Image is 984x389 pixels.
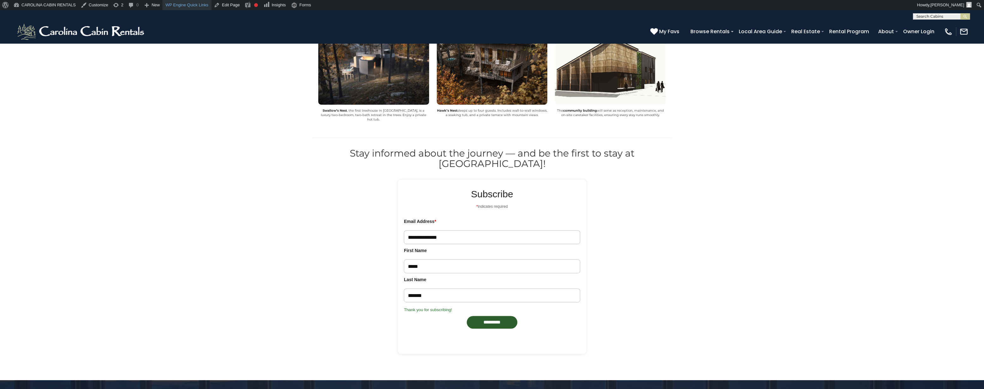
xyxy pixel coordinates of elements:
[254,3,258,7] div: Focus keyphrase not set
[404,307,580,312] div: Thank you for subscribing!
[959,27,968,36] img: mail-regular-white.png
[272,3,286,7] span: Insights
[944,27,953,36] img: phone-regular-white.png
[555,26,666,105] img: Community Building
[687,26,733,37] a: Browse Rentals
[900,26,938,37] a: Owner Login
[826,26,872,37] a: Rental Program
[659,28,679,35] span: My Favs
[404,214,580,224] label: Email Address
[788,26,823,37] a: Real Estate
[563,108,597,113] strong: community building
[875,26,897,37] a: About
[736,26,785,37] a: Local Area Guide
[404,189,580,199] h2: Subscribe
[437,26,548,105] img: Hawk’s Nest Treehouse
[650,28,681,36] a: My Favs
[930,3,964,7] span: [PERSON_NAME]
[318,26,429,105] img: Swallow’s Nest Treehouse
[318,108,429,122] p: , the first treehouse in [GEOGRAPHIC_DATA], is a luxury two-bedroom, two-bath retreat in the tree...
[323,108,347,113] strong: Swallow’s Nest
[404,277,580,282] label: Last Name
[404,204,580,209] div: indicates required
[404,248,580,253] label: First Name
[437,108,457,113] strong: Hawk’s Nest
[16,22,147,41] img: White-1-2.png
[312,148,672,169] h2: Stay informed about the journey — and be the first to stay at [GEOGRAPHIC_DATA]!
[437,108,548,117] p: sleeps up to four guests. Includes wall-to-wall windows, a soaking tub, and a private terrace wit...
[555,108,666,117] p: The will serve as reception, maintenance, and on-site caretaker facilities, ensuring every stay r...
